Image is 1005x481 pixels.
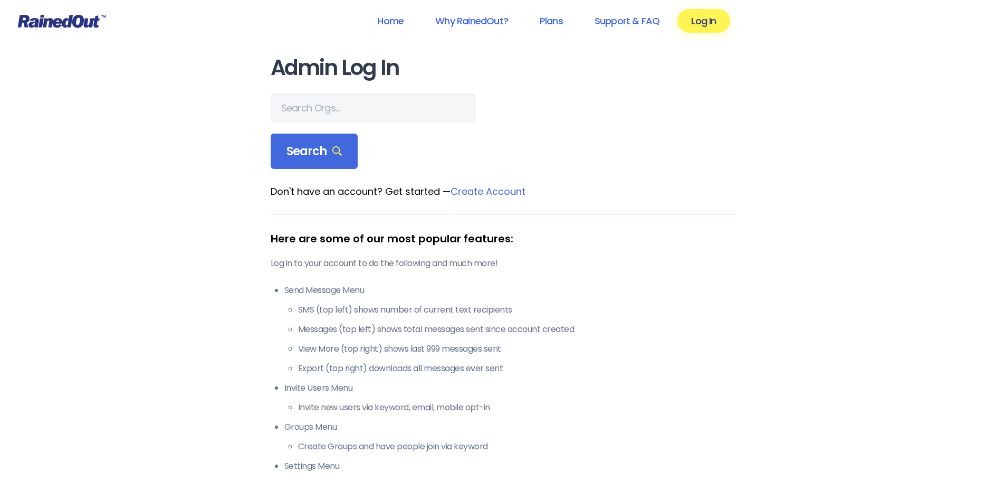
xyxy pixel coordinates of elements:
div: Search [271,134,358,169]
li: Messages (top left) shows total messages sent since account created [298,323,735,336]
li: Invite new users via keyword, email, mobile opt-in [298,401,735,414]
a: Home [363,9,417,33]
a: Create Account [451,185,525,198]
li: Export (top right) downloads all messages ever sent [298,362,735,375]
div: Here are some of our most popular features: [271,231,735,247]
p: Log in to your account to do the following and much more! [271,257,735,270]
span: Search [286,144,342,159]
a: Support & FAQ [581,9,673,33]
li: Create Groups and have people join via keyword [298,440,735,453]
li: View More (top right) shows last 999 messages sent [298,343,735,355]
li: Invite Users Menu [284,382,735,414]
h1: Admin Log In [271,56,735,80]
li: Send Message Menu [284,284,735,375]
a: Plans [526,9,577,33]
a: Why RainedOut? [422,9,522,33]
li: Groups Menu [284,421,735,453]
li: SMS (top left) shows number of current text recipients [298,304,735,316]
a: Log In [677,9,730,33]
input: Search Orgs… [271,93,475,123]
